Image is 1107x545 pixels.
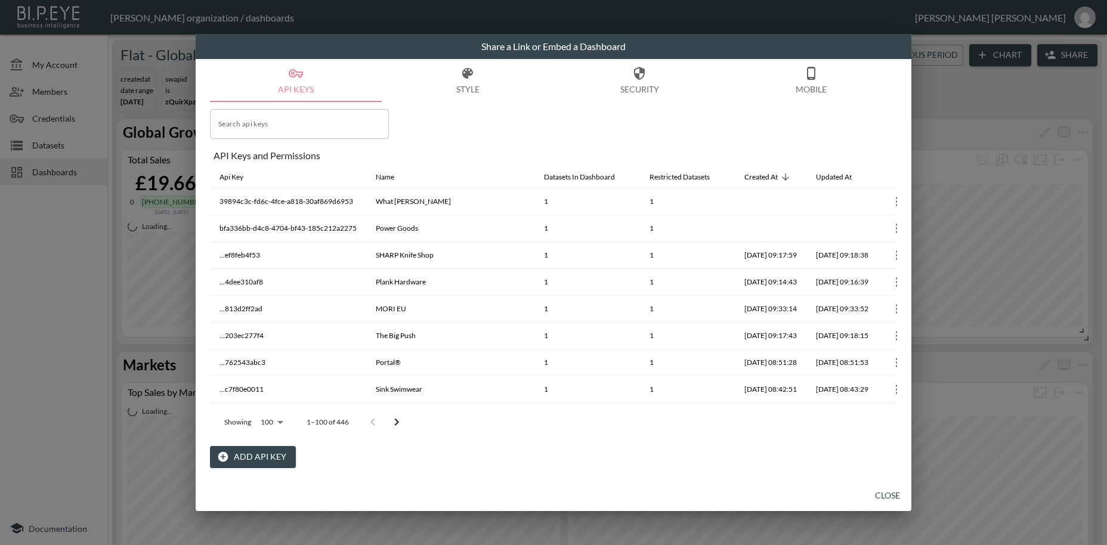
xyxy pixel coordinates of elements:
th: 1 [640,323,735,349]
th: {"key":null,"ref":null,"props":{"row":{"id":"e7184935-cdc4-4a31-8c01-a79bc0ad087c","apiKey":"...2... [878,323,916,349]
th: ...4dee310af8 [210,269,366,296]
button: Close [868,485,907,507]
div: Api Key [219,170,243,184]
span: Updated At [816,170,867,184]
th: 1 [640,349,735,376]
th: 1 [534,376,640,403]
p: 1–100 of 446 [307,417,349,427]
th: 2025-08-14, 09:16:39 [806,269,878,296]
th: MORI [366,403,534,430]
th: ...c7f80e0011 [210,376,366,403]
button: more [888,246,907,265]
button: more [888,299,907,318]
th: ...762543abc3 [210,349,366,376]
th: {"key":null,"ref":null,"props":{"row":{"id":"439e6959-55f1-4e76-9fc1-607afeee4c40","apiKey":"bfa3... [878,215,916,242]
th: 1 [534,242,640,269]
th: 1 [640,403,735,430]
th: 2025-08-13, 09:33:14 [735,296,806,323]
th: {"key":null,"ref":null,"props":{"row":{"id":"4866eaa7-5003-4285-8818-219d10529312","apiKey":"...8... [878,296,916,323]
h2: Share a Link or Embed a Dashboard [196,34,911,59]
th: 2025-08-14, 09:14:43 [735,269,806,296]
th: 39894c3c-fd6c-4fce-a818-30af869d6953 [210,188,366,215]
th: 2025-08-08, 08:51:28 [735,349,806,376]
div: Created At [744,170,778,184]
button: Add API Key [210,446,296,468]
button: more [888,326,907,345]
span: Name [376,170,410,184]
th: 1 [640,242,735,269]
button: Go to next page [385,410,409,434]
p: Showing [224,417,251,427]
th: {"key":null,"ref":null,"props":{"row":{"id":"06caa4dc-0551-445a-8e37-92d901fcedce","apiKey":"...7... [878,349,916,376]
th: 1 [534,269,640,296]
th: MORI EU [366,296,534,323]
div: Updated At [816,170,852,184]
th: Portal® [366,349,534,376]
th: 2025-08-08, 08:42:04 [735,403,806,430]
th: ...b3e90885d8 [210,403,366,430]
th: {"key":null,"ref":null,"props":{"row":{"id":"47750311-6a34-485f-bedc-010ccc6a6afe","apiKey":"3989... [878,188,916,215]
th: {"key":null,"ref":null,"props":{"row":{"id":"9b9d6ad4-00c8-4dde-9893-e5d86ed068b5","apiKey":"...b... [878,403,916,430]
th: 1 [534,215,640,242]
th: 1 [640,269,735,296]
span: Restricted Datasets [650,170,725,184]
th: 2025-08-14, 09:17:59 [735,242,806,269]
th: ...203ec277f4 [210,323,366,349]
th: 2025-08-08, 08:51:53 [806,349,878,376]
th: 2025-08-12, 09:17:43 [735,323,806,349]
th: {"key":null,"ref":null,"props":{"row":{"id":"eccedb91-efe5-4e30-a46b-3ab6ce24a49f","apiKey":"...4... [878,269,916,296]
div: Restricted Datasets [650,170,710,184]
th: Sink Swimwear [366,376,534,403]
span: Datasets In Dashboard [544,170,630,184]
button: more [888,380,907,399]
button: more [888,192,907,211]
div: 100 [256,414,287,430]
th: {"key":null,"ref":null,"props":{"row":{"id":"b3268936-6d8d-4570-b6d5-2f81b243d8ae","apiKey":"...c... [878,376,916,403]
th: 1 [534,323,640,349]
th: 2025-08-13, 09:33:52 [806,296,878,323]
th: ...ef8feb4f53 [210,242,366,269]
button: more [888,353,907,372]
th: 2025-08-08, 08:42:51 [735,376,806,403]
th: 1 [640,296,735,323]
div: Name [376,170,394,184]
button: more [888,272,907,292]
button: Mobile [725,59,897,102]
span: Created At [744,170,793,184]
button: more [888,219,907,238]
button: Security [553,59,725,102]
th: Power Goods [366,215,534,242]
div: API Keys and Permissions [214,150,897,161]
th: What Katie Did [366,188,534,215]
th: 1 [534,403,640,430]
th: 1 [534,296,640,323]
th: {"key":null,"ref":null,"props":{"row":{"id":"a79d0df9-dd09-4f10-91eb-0a906807e160","apiKey":"...e... [878,242,916,269]
th: ...813d2ff2ad [210,296,366,323]
span: Api Key [219,170,259,184]
th: 2025-08-08, 08:42:34 [806,403,878,430]
th: 2025-08-14, 09:18:38 [806,242,878,269]
th: 1 [640,215,735,242]
th: SHARP Knife Shop [366,242,534,269]
button: Style [382,59,553,102]
th: 1 [534,349,640,376]
div: Datasets In Dashboard [544,170,615,184]
th: 1 [640,188,735,215]
th: 1 [640,376,735,403]
th: 1 [534,188,640,215]
th: Plank Hardware [366,269,534,296]
th: 2025-08-08, 08:43:29 [806,376,878,403]
button: API Keys [210,59,382,102]
th: 2025-08-12, 09:18:15 [806,323,878,349]
th: bfa336bb-d4c8-4704-bf43-185c212a2275 [210,215,366,242]
th: The Big Push [366,323,534,349]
